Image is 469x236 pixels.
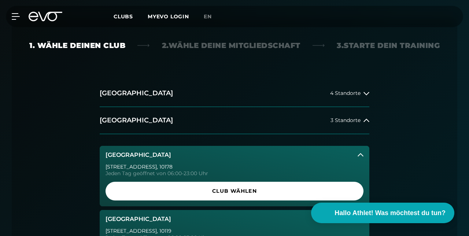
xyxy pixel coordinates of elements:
[106,164,363,169] div: [STREET_ADDRESS] , 10178
[337,40,440,51] div: 3. Starte dein Training
[114,13,148,20] a: Clubs
[106,171,363,176] div: Jeden Tag geöffnet von 06:00-23:00 Uhr
[106,216,171,222] h3: [GEOGRAPHIC_DATA]
[204,13,212,20] span: en
[100,210,369,228] button: [GEOGRAPHIC_DATA]
[114,13,133,20] span: Clubs
[330,91,361,96] span: 4 Standorte
[335,208,446,218] span: Hallo Athlet! Was möchtest du tun?
[106,152,171,158] h3: [GEOGRAPHIC_DATA]
[100,80,369,107] button: [GEOGRAPHIC_DATA]4 Standorte
[100,116,173,125] h2: [GEOGRAPHIC_DATA]
[114,187,355,195] span: Club wählen
[106,228,363,233] div: [STREET_ADDRESS] , 10119
[204,12,221,21] a: en
[311,203,454,223] button: Hallo Athlet! Was möchtest du tun?
[100,146,369,164] button: [GEOGRAPHIC_DATA]
[330,118,361,123] span: 3 Standorte
[29,40,125,51] div: 1. Wähle deinen Club
[100,107,369,134] button: [GEOGRAPHIC_DATA]3 Standorte
[106,182,363,200] a: Club wählen
[162,40,300,51] div: 2. Wähle deine Mitgliedschaft
[148,13,189,20] a: MYEVO LOGIN
[100,89,173,98] h2: [GEOGRAPHIC_DATA]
